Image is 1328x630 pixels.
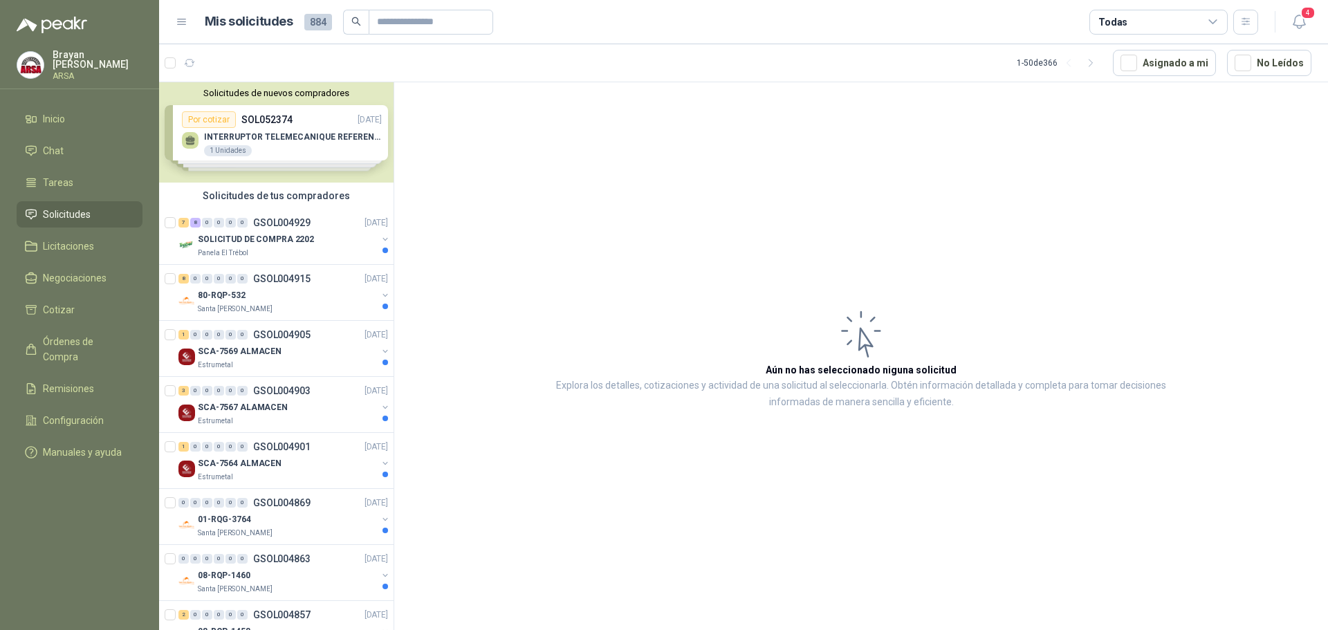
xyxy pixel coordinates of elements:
p: [DATE] [365,609,388,622]
button: Solicitudes de nuevos compradores [165,88,388,98]
a: Remisiones [17,376,142,402]
p: SCA-7564 ALMACEN [198,457,282,470]
p: 01-RQG-3764 [198,513,251,526]
div: 0 [214,330,224,340]
p: GSOL004863 [253,554,311,564]
span: Chat [43,143,64,158]
p: GSOL004905 [253,330,311,340]
p: GSOL004915 [253,274,311,284]
div: 8 [178,274,189,284]
div: 0 [225,330,236,340]
a: Tareas [17,169,142,196]
a: Manuales y ayuda [17,439,142,465]
div: 1 [178,442,189,452]
a: 8 0 0 0 0 0 GSOL004915[DATE] Company Logo80-RQP-532Santa [PERSON_NAME] [178,270,391,315]
img: Logo peakr [17,17,87,33]
p: Estrumetal [198,416,233,427]
div: 8 [190,218,201,228]
a: Chat [17,138,142,164]
span: Configuración [43,413,104,428]
span: Cotizar [43,302,75,317]
div: 0 [214,498,224,508]
img: Company Logo [178,237,195,253]
a: 1 0 0 0 0 0 GSOL004901[DATE] Company LogoSCA-7564 ALMACENEstrumetal [178,438,391,483]
div: Solicitudes de nuevos compradoresPor cotizarSOL052374[DATE] INTERRUPTOR TELEMECANIQUE REFERENCIA.... [159,82,394,183]
div: 0 [214,274,224,284]
div: 0 [202,330,212,340]
p: 80-RQP-532 [198,289,246,302]
div: 0 [178,554,189,564]
p: GSOL004901 [253,442,311,452]
div: 0 [190,498,201,508]
span: Remisiones [43,381,94,396]
p: Explora los detalles, cotizaciones y actividad de una solicitud al seleccionarla. Obtén informaci... [533,378,1190,411]
p: Estrumetal [198,360,233,371]
div: 0 [202,554,212,564]
a: Configuración [17,407,142,434]
div: 1 - 50 de 366 [1017,52,1102,74]
span: Licitaciones [43,239,94,254]
p: GSOL004869 [253,498,311,508]
div: 0 [202,218,212,228]
p: SCA-7569 ALMACEN [198,345,282,358]
span: Órdenes de Compra [43,334,129,364]
div: 1 [178,330,189,340]
p: [DATE] [365,441,388,454]
div: 0 [237,554,248,564]
div: 0 [214,610,224,620]
p: [DATE] [365,385,388,398]
div: 0 [214,386,224,396]
div: 0 [237,498,248,508]
div: 0 [202,386,212,396]
div: 0 [225,498,236,508]
p: ARSA [53,72,142,80]
a: 3 0 0 0 0 0 GSOL004903[DATE] Company LogoSCA-7567 ALAMACENEstrumetal [178,382,391,427]
img: Company Logo [17,52,44,78]
div: 0 [237,442,248,452]
button: Asignado a mi [1113,50,1216,76]
div: 7 [178,218,189,228]
button: 4 [1286,10,1311,35]
div: 0 [225,274,236,284]
img: Company Logo [178,517,195,533]
p: [DATE] [365,328,388,342]
button: No Leídos [1227,50,1311,76]
div: 0 [202,274,212,284]
div: 0 [225,610,236,620]
p: GSOL004929 [253,218,311,228]
a: Negociaciones [17,265,142,291]
a: 7 8 0 0 0 0 GSOL004929[DATE] Company LogoSOLICITUD DE COMPRA 2202Panela El Trébol [178,214,391,259]
div: Solicitudes de tus compradores [159,183,394,209]
span: 4 [1300,6,1316,19]
div: 0 [190,274,201,284]
div: 0 [214,442,224,452]
a: Licitaciones [17,233,142,259]
div: 0 [202,498,212,508]
p: Estrumetal [198,472,233,483]
p: Santa [PERSON_NAME] [198,584,273,595]
a: Cotizar [17,297,142,323]
p: [DATE] [365,216,388,230]
div: 0 [190,330,201,340]
p: SOLICITUD DE COMPRA 2202 [198,233,314,246]
h1: Mis solicitudes [205,12,293,32]
img: Company Logo [178,405,195,421]
span: Solicitudes [43,207,91,222]
div: 0 [237,386,248,396]
div: 0 [237,330,248,340]
div: 0 [178,498,189,508]
div: 2 [178,610,189,620]
div: 0 [225,442,236,452]
a: Órdenes de Compra [17,328,142,370]
span: search [351,17,361,26]
a: 1 0 0 0 0 0 GSOL004905[DATE] Company LogoSCA-7569 ALMACENEstrumetal [178,326,391,371]
p: [DATE] [365,553,388,566]
div: 0 [190,554,201,564]
p: [DATE] [365,272,388,286]
p: GSOL004857 [253,610,311,620]
p: Panela El Trébol [198,248,248,259]
p: Santa [PERSON_NAME] [198,304,273,315]
a: 0 0 0 0 0 0 GSOL004869[DATE] Company Logo01-RQG-3764Santa [PERSON_NAME] [178,494,391,539]
img: Company Logo [178,293,195,309]
div: 0 [202,610,212,620]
